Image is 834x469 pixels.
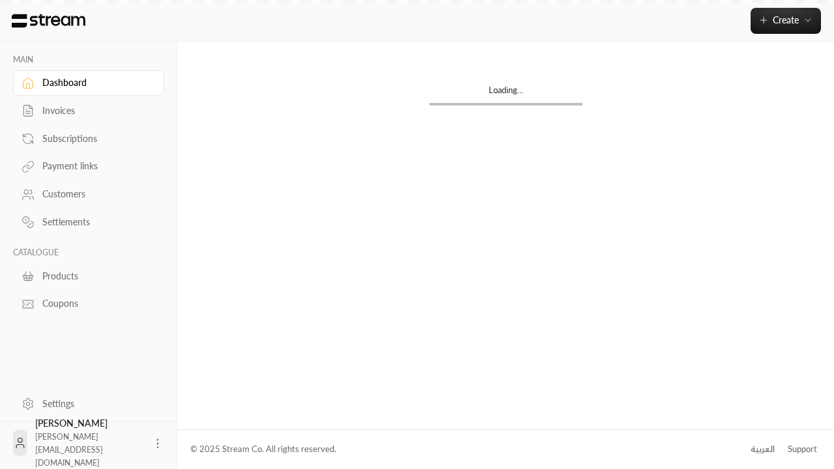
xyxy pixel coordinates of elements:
[42,76,148,89] div: Dashboard
[13,182,164,207] a: Customers
[42,132,148,145] div: Subscriptions
[13,263,164,289] a: Products
[13,154,164,179] a: Payment links
[42,188,148,201] div: Customers
[35,432,103,468] span: [PERSON_NAME][EMAIL_ADDRESS][DOMAIN_NAME]
[42,270,148,283] div: Products
[13,55,164,65] p: MAIN
[42,297,148,310] div: Coupons
[751,8,821,34] button: Create
[773,14,799,25] span: Create
[783,438,821,461] a: Support
[190,443,336,456] div: © 2025 Stream Co. All rights reserved.
[35,417,143,469] div: [PERSON_NAME]
[42,104,148,117] div: Invoices
[13,391,164,416] a: Settings
[13,98,164,124] a: Invoices
[10,14,87,28] img: Logo
[42,160,148,173] div: Payment links
[751,443,775,456] div: العربية
[429,84,582,103] div: Loading...
[13,70,164,96] a: Dashboard
[42,397,148,410] div: Settings
[42,216,148,229] div: Settlements
[13,291,164,317] a: Coupons
[13,248,164,258] p: CATALOGUE
[13,210,164,235] a: Settlements
[13,126,164,151] a: Subscriptions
